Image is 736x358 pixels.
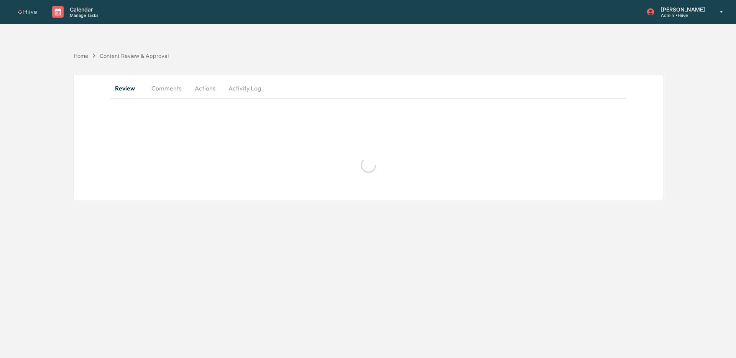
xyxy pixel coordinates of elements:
[145,79,188,97] button: Comments
[188,79,222,97] button: Actions
[64,13,102,18] p: Manage Tasks
[222,79,267,97] button: Activity Log
[655,13,709,18] p: Admin • Hiive
[100,53,169,59] div: Content Review & Approval
[64,6,102,13] p: Calendar
[111,79,626,97] div: secondary tabs example
[18,10,37,14] img: logo
[655,6,709,13] p: [PERSON_NAME]
[74,53,88,59] div: Home
[111,79,145,97] button: Review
